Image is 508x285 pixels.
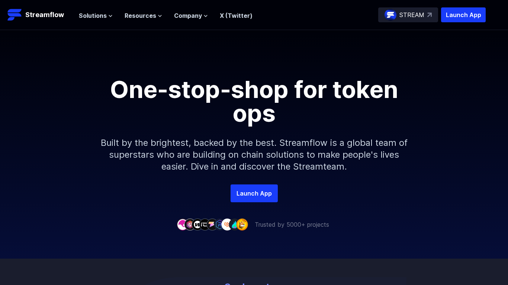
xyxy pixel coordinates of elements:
img: company-4 [199,219,211,230]
h1: One-stop-shop for token ops [87,78,421,125]
a: Streamflow [7,7,71,22]
span: Company [174,11,202,20]
p: Built by the brightest, backed by the best. Streamflow is a global team of superstars who are bui... [94,125,414,184]
img: company-8 [229,219,241,230]
img: Streamflow Logo [7,7,22,22]
span: Solutions [79,11,107,20]
img: company-2 [184,219,196,230]
img: top-right-arrow.svg [427,13,432,17]
p: Trusted by 5000+ projects [255,220,329,229]
img: streamflow-logo-circle.png [385,9,396,21]
a: X (Twitter) [220,12,253,19]
img: company-3 [192,219,203,230]
p: STREAM [399,10,424,19]
a: Launch App [231,184,278,202]
button: Resources [125,11,162,20]
button: Company [174,11,208,20]
p: Streamflow [25,10,64,20]
img: company-9 [236,219,248,230]
span: Resources [125,11,156,20]
button: Solutions [79,11,113,20]
img: company-7 [221,219,233,230]
button: Launch App [441,7,486,22]
a: STREAM [378,7,438,22]
img: company-5 [206,219,218,230]
img: company-6 [214,219,226,230]
img: company-1 [177,219,189,230]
